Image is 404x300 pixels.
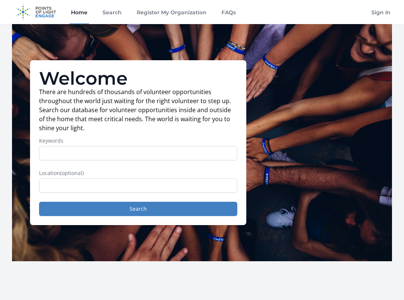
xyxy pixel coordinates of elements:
label: Keywords [39,137,237,145]
label: Location [39,169,237,177]
span: (optional) [60,169,84,177]
h1: Welcome [39,69,237,87]
p: There are hundreds of thousands of volunteer opportunities throughout the world just waiting for ... [39,87,237,132]
button: Search [39,202,237,216]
